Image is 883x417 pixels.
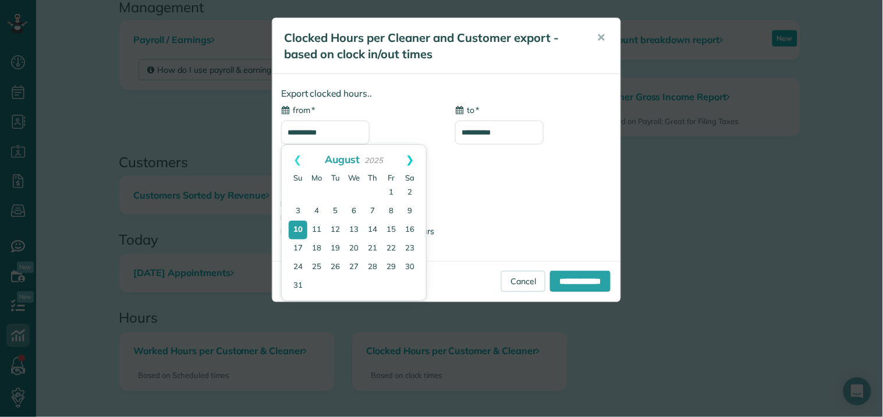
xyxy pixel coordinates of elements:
[400,221,419,239] a: 16
[382,239,400,258] a: 22
[326,202,345,221] a: 5
[289,258,307,277] a: 24
[281,89,612,98] h4: Export clocked hours..
[345,239,363,258] a: 20
[307,258,326,277] a: 25
[293,176,612,188] span: Grid format
[400,202,419,221] a: 9
[363,221,382,239] a: 14
[363,239,382,258] a: 21
[388,173,395,182] span: Friday
[501,271,545,292] a: Cancel
[307,239,326,258] a: 18
[326,239,345,258] a: 19
[345,202,363,221] a: 6
[363,202,382,221] a: 7
[406,173,415,182] span: Saturday
[455,104,480,116] label: to
[307,221,326,239] a: 11
[289,277,307,295] a: 31
[400,258,419,277] a: 30
[349,173,360,182] span: Wednesday
[293,156,612,167] span: One column only
[368,173,378,182] span: Thursday
[382,221,400,239] a: 15
[345,258,363,277] a: 27
[312,173,322,182] span: Monday
[597,31,606,44] span: ✕
[345,221,363,239] a: 13
[326,221,345,239] a: 12
[363,258,382,277] a: 28
[326,258,345,277] a: 26
[289,221,307,239] a: 10
[382,183,400,202] a: 1
[284,30,581,62] h5: Clocked Hours per Cleaner and Customer export - based on clock in/out times
[395,145,427,174] a: Next
[382,202,400,221] a: 8
[325,153,360,165] span: August
[294,173,303,182] span: Sunday
[400,183,419,202] a: 2
[289,202,307,221] a: 3
[289,239,307,258] a: 17
[282,145,314,174] a: Prev
[281,104,315,116] label: from
[331,173,340,182] span: Tuesday
[400,239,419,258] a: 23
[382,258,400,277] a: 29
[307,202,326,221] a: 4
[364,156,383,165] span: 2025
